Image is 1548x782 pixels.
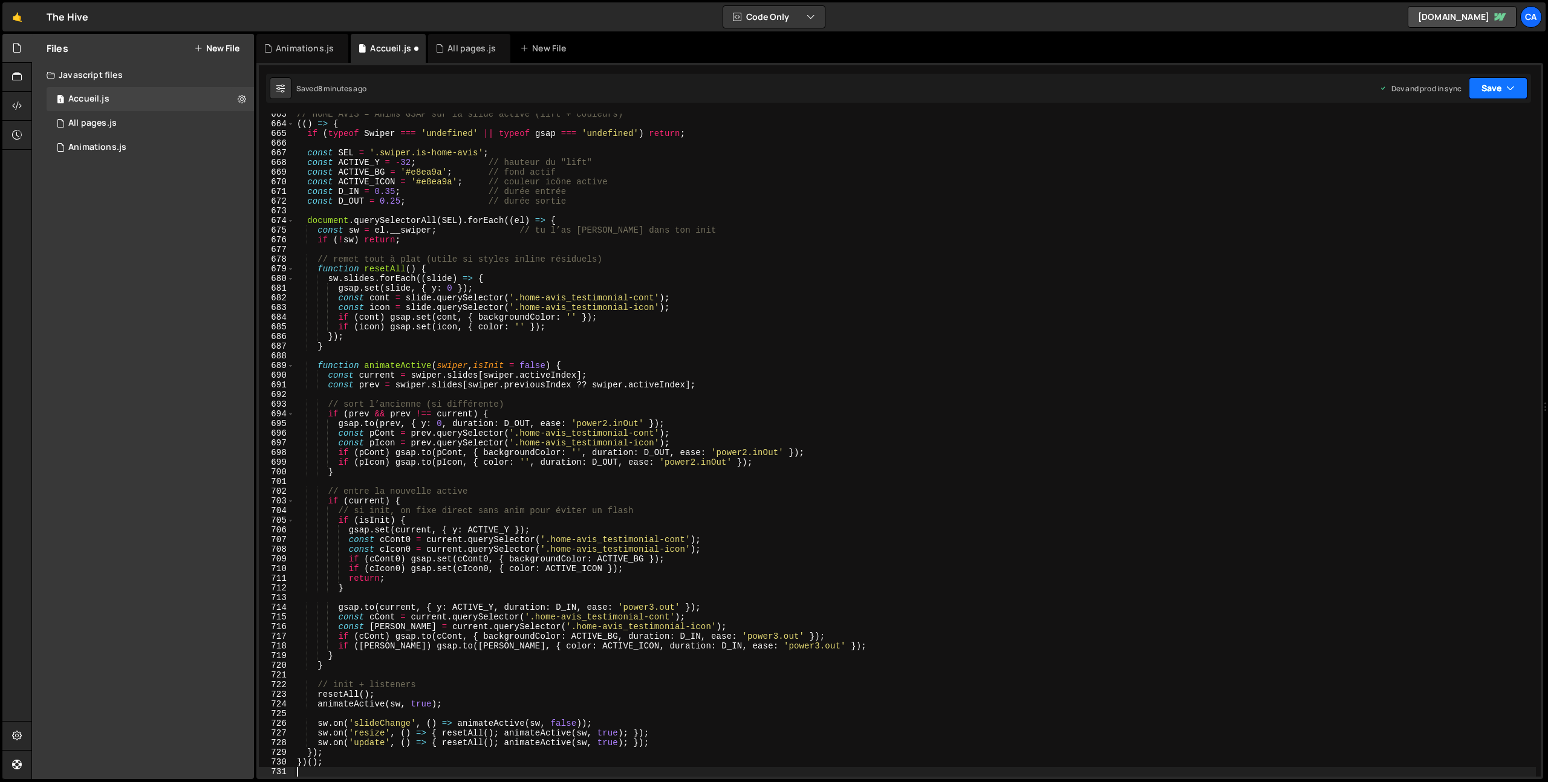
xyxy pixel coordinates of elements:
[276,42,334,54] div: Animations.js
[259,148,294,158] div: 667
[259,235,294,245] div: 676
[259,109,294,119] div: 663
[47,87,254,111] div: 17034/46801.js
[259,187,294,196] div: 671
[723,6,825,28] button: Code Only
[259,544,294,554] div: 708
[1520,6,1542,28] a: Ca
[259,690,294,699] div: 723
[259,767,294,777] div: 731
[259,119,294,129] div: 664
[259,506,294,515] div: 704
[47,42,68,55] h2: Files
[259,632,294,641] div: 717
[259,748,294,757] div: 729
[259,419,294,428] div: 695
[259,303,294,312] div: 683
[47,111,254,135] div: 17034/46803.js
[259,738,294,748] div: 728
[259,641,294,651] div: 718
[259,245,294,254] div: 677
[68,94,109,105] div: Accueil.js
[259,622,294,632] div: 716
[259,603,294,612] div: 714
[259,264,294,274] div: 679
[259,399,294,409] div: 693
[259,612,294,622] div: 715
[1469,77,1527,99] button: Save
[259,322,294,332] div: 685
[259,670,294,680] div: 721
[259,380,294,390] div: 691
[259,293,294,303] div: 682
[318,83,366,94] div: 8 minutes ago
[259,158,294,167] div: 668
[520,42,571,54] div: New File
[259,467,294,477] div: 700
[259,341,294,351] div: 687
[259,370,294,380] div: 690
[57,95,64,105] span: 1
[259,438,294,448] div: 697
[296,83,366,94] div: Saved
[259,699,294,709] div: 724
[259,486,294,496] div: 702
[259,525,294,535] div: 706
[259,574,294,583] div: 711
[259,390,294,399] div: 692
[259,206,294,216] div: 673
[447,42,496,54] div: All pages.js
[259,361,294,370] div: 689
[259,428,294,438] div: 696
[259,593,294,603] div: 713
[259,312,294,322] div: 684
[259,196,294,206] div: 672
[259,496,294,506] div: 703
[259,564,294,574] div: 710
[68,142,126,153] div: Animations.js
[259,351,294,361] div: 688
[2,2,32,31] a: 🤙
[259,332,294,341] div: 686
[259,448,294,457] div: 698
[259,177,294,187] div: 670
[259,680,294,690] div: 722
[47,10,88,24] div: The Hive
[259,129,294,138] div: 665
[259,138,294,148] div: 666
[259,661,294,670] div: 720
[259,535,294,544] div: 707
[370,42,411,54] div: Accueil.js
[259,216,294,225] div: 674
[259,583,294,593] div: 712
[32,63,254,87] div: Javascript files
[259,167,294,177] div: 669
[259,728,294,738] div: 727
[259,719,294,728] div: 726
[68,118,117,129] div: All pages.js
[194,44,239,53] button: New File
[259,254,294,264] div: 678
[259,757,294,767] div: 730
[259,274,294,283] div: 680
[259,457,294,467] div: 699
[259,515,294,525] div: 705
[259,409,294,419] div: 694
[259,709,294,719] div: 725
[259,477,294,486] div: 701
[1408,6,1517,28] a: [DOMAIN_NAME]
[1379,83,1462,94] div: Dev and prod in sync
[259,554,294,564] div: 709
[259,651,294,661] div: 719
[259,283,294,293] div: 681
[259,225,294,235] div: 675
[47,135,254,160] div: 17034/46849.js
